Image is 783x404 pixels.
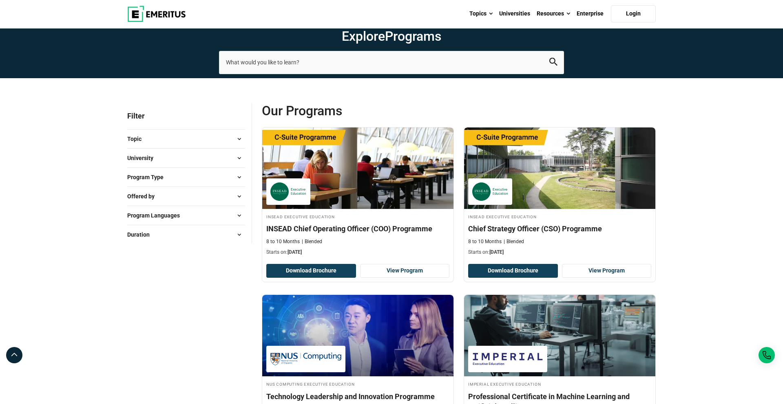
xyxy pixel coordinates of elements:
[266,238,300,245] p: 8 to 10 Months
[472,182,508,201] img: INSEAD Executive Education
[468,380,651,387] h4: Imperial Executive Education
[468,249,651,256] p: Starts on:
[127,173,170,182] span: Program Type
[302,238,322,245] p: Blended
[127,134,148,143] span: Topic
[385,29,441,44] span: Programs
[464,127,655,209] img: Chief Strategy Officer (CSO) Programme | Online Leadership Course
[468,264,558,278] button: Download Brochure
[127,171,245,183] button: Program Type
[219,51,564,74] input: search-page
[468,238,502,245] p: 8 to 10 Months
[270,182,306,201] img: INSEAD Executive Education
[262,103,459,119] span: Our Programs
[266,249,449,256] p: Starts on:
[468,224,651,234] h4: Chief Strategy Officer (CSO) Programme
[127,190,245,202] button: Offered by
[127,209,245,222] button: Program Languages
[266,264,356,278] button: Download Brochure
[549,58,557,67] button: search
[262,127,453,260] a: Leadership Course by INSEAD Executive Education - October 14, 2025 INSEAD Executive Education INS...
[489,249,504,255] span: [DATE]
[270,350,341,368] img: NUS Computing Executive Education
[360,264,450,278] a: View Program
[262,295,453,376] img: Technology Leadership and Innovation Programme | Online Leadership Course
[504,238,524,245] p: Blended
[288,249,302,255] span: [DATE]
[127,211,186,220] span: Program Languages
[127,154,160,162] span: University
[266,213,449,220] h4: INSEAD Executive Education
[219,28,564,44] h1: Explore
[127,152,245,164] button: University
[266,391,449,402] h4: Technology Leadership and Innovation Programme
[127,103,245,129] p: Filter
[472,350,543,368] img: Imperial Executive Education
[562,264,652,278] a: View Program
[127,228,245,241] button: Duration
[262,127,453,209] img: INSEAD Chief Operating Officer (COO) Programme | Online Leadership Course
[611,5,656,22] a: Login
[464,295,655,376] img: Professional Certificate in Machine Learning and Artificial Intelligence | Online AI and Machine ...
[549,60,557,68] a: search
[127,230,156,239] span: Duration
[468,213,651,220] h4: INSEAD Executive Education
[127,133,245,145] button: Topic
[127,192,161,201] span: Offered by
[266,224,449,234] h4: INSEAD Chief Operating Officer (COO) Programme
[464,127,655,260] a: Leadership Course by INSEAD Executive Education - October 14, 2025 INSEAD Executive Education INS...
[266,380,449,387] h4: NUS Computing Executive Education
